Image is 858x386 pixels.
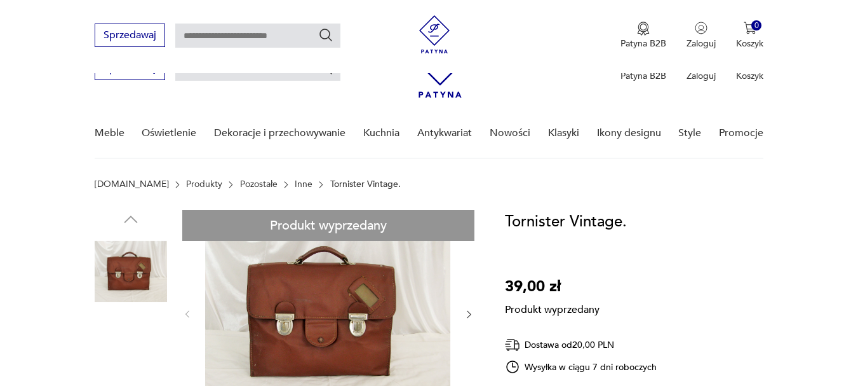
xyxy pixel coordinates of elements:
[597,109,661,158] a: Ikony designu
[620,22,666,50] button: Patyna B2B
[736,70,763,82] p: Koszyk
[95,32,165,41] a: Sprzedawaj
[142,109,196,158] a: Oświetlenie
[95,179,169,190] a: [DOMAIN_NAME]
[744,22,756,34] img: Ikona koszyka
[186,179,222,190] a: Produkty
[505,299,600,317] p: Produkt wyprzedany
[95,65,165,74] a: Sprzedawaj
[620,22,666,50] a: Ikona medaluPatyna B2B
[295,179,312,190] a: Inne
[505,275,600,299] p: 39,00 zł
[678,109,701,158] a: Style
[620,38,666,50] p: Patyna B2B
[214,109,345,158] a: Dekoracje i przechowywanie
[736,22,763,50] button: 0Koszyk
[687,70,716,82] p: Zaloguj
[687,38,716,50] p: Zaloguj
[417,109,472,158] a: Antykwariat
[736,38,763,50] p: Koszyk
[695,22,707,34] img: Ikonka użytkownika
[505,359,657,375] div: Wysyłka w ciągu 7 dni roboczych
[363,109,399,158] a: Kuchnia
[719,109,763,158] a: Promocje
[318,27,333,43] button: Szukaj
[415,15,453,53] img: Patyna - sklep z meblami i dekoracjami vintage
[240,179,278,190] a: Pozostałe
[637,22,650,36] img: Ikona medalu
[620,70,666,82] p: Patyna B2B
[505,337,520,353] img: Ikona dostawy
[751,20,762,31] div: 0
[330,179,401,190] p: Tornister Vintage.
[95,109,124,158] a: Meble
[490,109,530,158] a: Nowości
[548,109,579,158] a: Klasyki
[505,337,657,353] div: Dostawa od 20,00 PLN
[95,24,165,47] button: Sprzedawaj
[687,22,716,50] button: Zaloguj
[505,210,627,234] h1: Tornister Vintage.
